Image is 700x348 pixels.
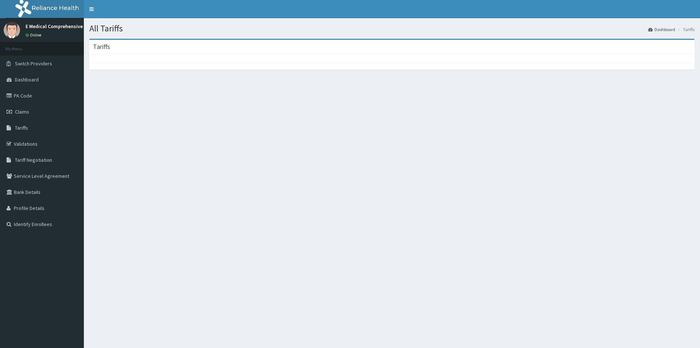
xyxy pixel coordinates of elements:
[15,157,52,163] span: Tariff Negotiation
[15,76,39,83] span: Dashboard
[4,22,20,38] img: User Image
[648,26,675,32] a: Dashboard
[93,43,110,50] h3: Tariffs
[15,60,52,67] span: Switch Providers
[89,24,695,33] h1: All Tariffs
[15,108,29,115] span: Claims
[26,24,102,29] p: E Medical Comprehensive Consult
[15,125,28,131] span: Tariffs
[676,26,695,32] li: Tariffs
[26,32,43,38] a: Online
